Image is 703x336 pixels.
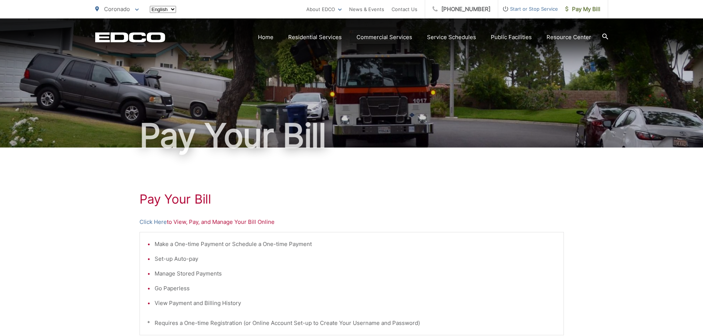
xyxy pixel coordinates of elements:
[155,284,556,293] li: Go Paperless
[95,117,608,154] h1: Pay Your Bill
[349,5,384,14] a: News & Events
[104,6,130,13] span: Coronado
[155,240,556,249] li: Make a One-time Payment or Schedule a One-time Payment
[356,33,412,42] a: Commercial Services
[139,218,167,226] a: Click Here
[306,5,342,14] a: About EDCO
[139,218,564,226] p: to View, Pay, and Manage Your Bill Online
[288,33,342,42] a: Residential Services
[95,32,165,42] a: EDCD logo. Return to the homepage.
[427,33,476,42] a: Service Schedules
[565,5,600,14] span: Pay My Bill
[258,33,273,42] a: Home
[147,319,556,328] p: * Requires a One-time Registration (or Online Account Set-up to Create Your Username and Password)
[155,299,556,308] li: View Payment and Billing History
[155,254,556,263] li: Set-up Auto-pay
[392,5,417,14] a: Contact Us
[155,269,556,278] li: Manage Stored Payments
[139,192,564,207] h1: Pay Your Bill
[547,33,591,42] a: Resource Center
[150,6,176,13] select: Select a language
[491,33,532,42] a: Public Facilities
